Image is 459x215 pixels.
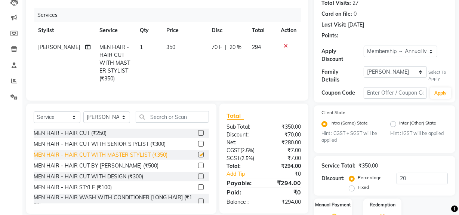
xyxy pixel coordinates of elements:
span: 294 [252,44,261,50]
div: ₹70.00 [264,131,306,139]
span: CGST [227,147,241,154]
div: MEN HAIR - HAIR CUT BY [PERSON_NAME] (₹500) [34,162,158,170]
div: ₹7.00 [264,147,306,154]
span: 2.5% [242,147,253,153]
div: Service Total: [321,162,355,170]
div: ₹294.00 [264,198,306,206]
span: Total [227,112,244,120]
div: ₹0 [271,170,306,178]
div: MEN HAIR - HAIR CUT WITH DESIGN (₹300) [34,173,143,181]
div: ( ) [221,154,264,162]
div: Total: [221,162,264,170]
div: ₹294.00 [264,178,306,187]
span: 350 [166,44,175,50]
th: Stylist [34,22,95,39]
div: ₹280.00 [264,139,306,147]
div: Select To Apply [428,69,448,82]
label: Redemption [370,202,395,208]
th: Action [276,22,301,39]
div: Apply Discount [321,47,364,63]
input: Enter Offer / Coupon Code [364,87,427,99]
span: 1 [140,44,143,50]
div: ₹7.00 [264,154,306,162]
div: ₹294.00 [264,162,306,170]
div: MEN HAIR - HAIR CUT (₹250) [34,129,107,137]
div: ₹0 [264,188,306,197]
div: Points: [321,32,338,40]
span: | [225,43,227,51]
span: MEN HAIR - HAIR CUT WITH MASTER STYLIST (₹350) [100,44,130,82]
th: Qty [135,22,162,39]
label: Fixed [358,184,369,191]
div: MEN HAIR - HAIR CUT WITH SENIOR STYLIST (₹300) [34,140,166,148]
div: Balance : [221,198,264,206]
div: Sub Total: [221,123,264,131]
div: Card on file: [321,10,352,18]
th: Disc [207,22,248,39]
a: Add Tip [221,170,271,178]
th: Service [95,22,135,39]
div: Coupon Code [321,89,364,97]
small: Hint : CGST + SGST will be applied [321,130,379,144]
div: Discount: [321,175,345,182]
span: SGST [227,155,240,162]
div: ₹350.00 [264,123,306,131]
label: Inter (Other) State [399,120,436,129]
div: Services [34,8,306,22]
span: 70 F [212,43,222,51]
div: ₹350.00 [358,162,378,170]
div: ( ) [221,147,264,154]
div: MEN HAIR - HAIR STYLE (₹100) [34,184,112,191]
button: Apply [430,87,451,99]
div: [DATE] [348,21,364,29]
div: Last Visit: [321,21,346,29]
div: Discount: [221,131,264,139]
span: [PERSON_NAME] [38,44,80,50]
span: 2.5% [242,155,253,161]
div: MEN HAIR - HAIR CUT WITH MASTER STYLIST (₹350) [34,151,167,159]
span: 20 % [229,43,241,51]
label: Client State [321,109,345,116]
label: Intra (Same) State [330,120,368,129]
div: Net: [221,139,264,147]
th: Total [248,22,277,39]
th: Price [162,22,207,39]
div: MEN HAIR - HAIR WASH WITH CONDITIONER [LONG HAIR] (₹150) [34,194,195,209]
label: Manual Payment [315,202,351,208]
label: Percentage [358,174,382,181]
div: Family Details [321,68,364,84]
div: Paid: [221,188,264,197]
div: 0 [354,10,357,18]
input: Search or Scan [136,111,209,123]
div: Payable: [221,178,264,187]
small: Hint : IGST will be applied [390,130,448,137]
